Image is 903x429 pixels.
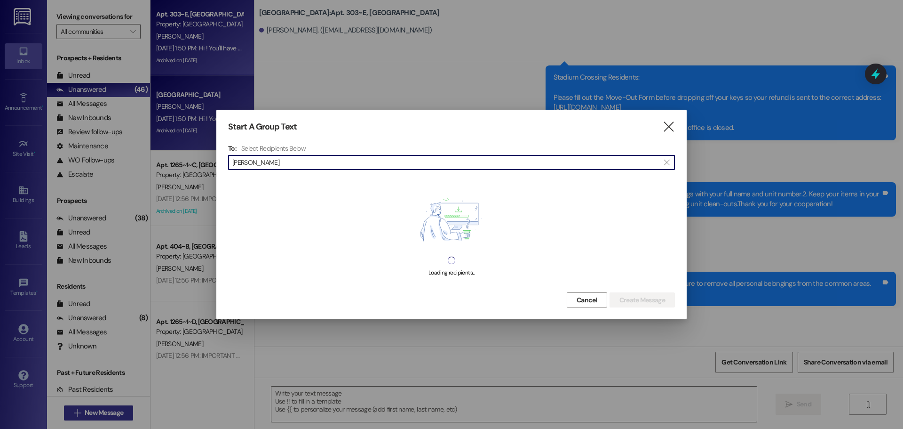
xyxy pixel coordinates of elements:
[228,121,297,132] h3: Start A Group Text
[610,292,675,308] button: Create Message
[662,122,675,132] i: 
[659,155,674,170] button: Clear text
[577,295,597,305] span: Cancel
[619,295,665,305] span: Create Message
[232,156,659,169] input: Search for any contact or apartment
[241,144,306,153] h4: Select Recipients Below
[228,144,237,153] h3: To:
[428,268,475,278] div: Loading recipients...
[567,292,607,308] button: Cancel
[664,159,669,166] i: 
